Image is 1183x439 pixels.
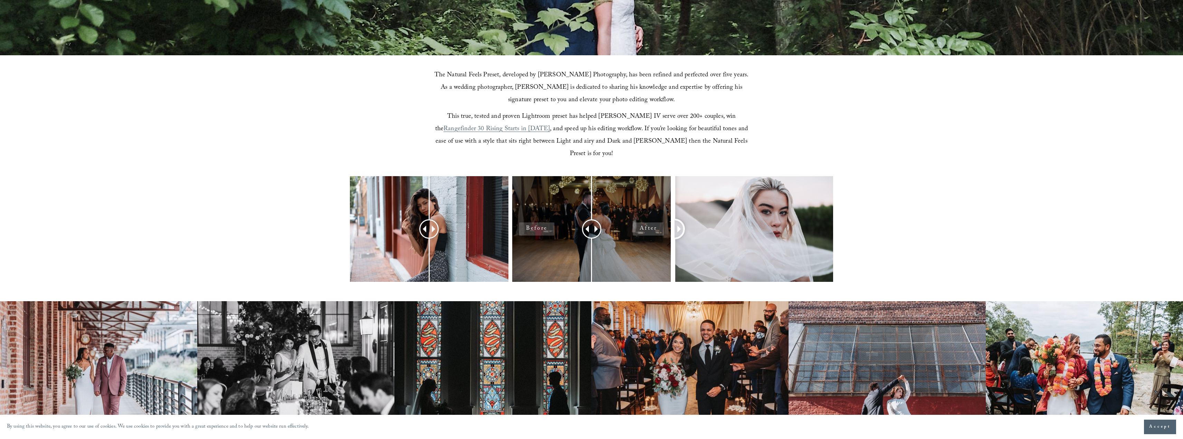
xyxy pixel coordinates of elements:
[435,70,751,106] span: The Natural Feels Preset, developed by [PERSON_NAME] Photography, has been refined and perfected ...
[435,112,738,135] span: This true, tested and proven Lightroom preset has helped [PERSON_NAME] IV serve over 200+ couples...
[1144,420,1176,434] button: Accept
[1149,423,1171,430] span: Accept
[443,124,550,135] a: Rangefinder 30 Rising Starts in [DATE]
[7,422,309,432] p: By using this website, you agree to our use of cookies. We use cookies to provide you with a grea...
[436,124,750,160] span: , and speed up his editing workflow. If you’re looking for beautiful tones and ease of use with a...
